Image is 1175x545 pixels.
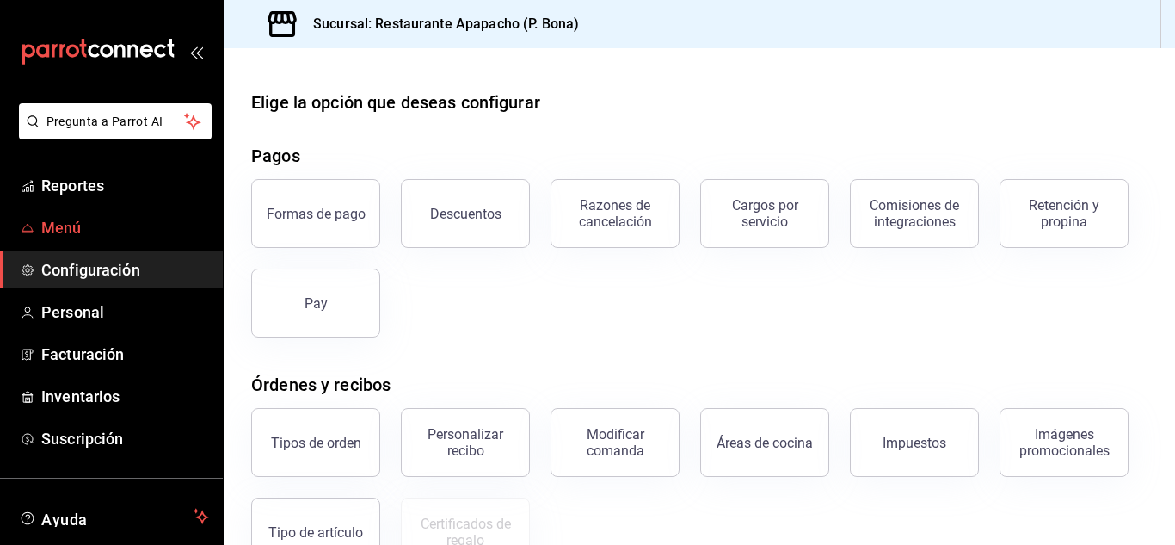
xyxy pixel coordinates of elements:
[268,524,363,541] div: Tipo de artículo
[861,197,968,230] div: Comisiones de integraciones
[41,300,209,324] span: Personal
[305,295,328,312] div: Pay
[1000,408,1129,477] button: Imágenes promocionales
[267,206,366,222] div: Formas de pago
[401,179,530,248] button: Descuentos
[883,435,946,451] div: Impuestos
[562,197,668,230] div: Razones de cancelación
[41,506,187,527] span: Ayuda
[401,408,530,477] button: Personalizar recibo
[412,426,519,459] div: Personalizar recibo
[430,206,501,222] div: Descuentos
[711,197,818,230] div: Cargos por servicio
[41,385,209,408] span: Inventarios
[251,179,380,248] button: Formas de pago
[189,45,203,59] button: open_drawer_menu
[251,408,380,477] button: Tipos de orden
[251,269,380,338] button: Pay
[41,216,209,239] span: Menú
[551,408,680,477] button: Modificar comanda
[12,125,212,143] a: Pregunta a Parrot AI
[562,426,668,459] div: Modificar comanda
[271,435,361,451] div: Tipos de orden
[46,113,185,131] span: Pregunta a Parrot AI
[1011,197,1117,230] div: Retención y propina
[700,408,829,477] button: Áreas de cocina
[251,90,540,115] div: Elige la opción que deseas configurar
[551,179,680,248] button: Razones de cancelación
[299,14,579,34] h3: Sucursal: Restaurante Apapacho (P. Bona)
[700,179,829,248] button: Cargos por servicio
[41,427,209,450] span: Suscripción
[41,174,209,197] span: Reportes
[717,435,813,451] div: Áreas de cocina
[1011,426,1117,459] div: Imágenes promocionales
[41,258,209,282] span: Configuración
[251,143,300,169] div: Pagos
[251,372,391,398] div: Órdenes y recibos
[850,179,979,248] button: Comisiones de integraciones
[850,408,979,477] button: Impuestos
[1000,179,1129,248] button: Retención y propina
[19,103,212,139] button: Pregunta a Parrot AI
[41,343,209,366] span: Facturación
